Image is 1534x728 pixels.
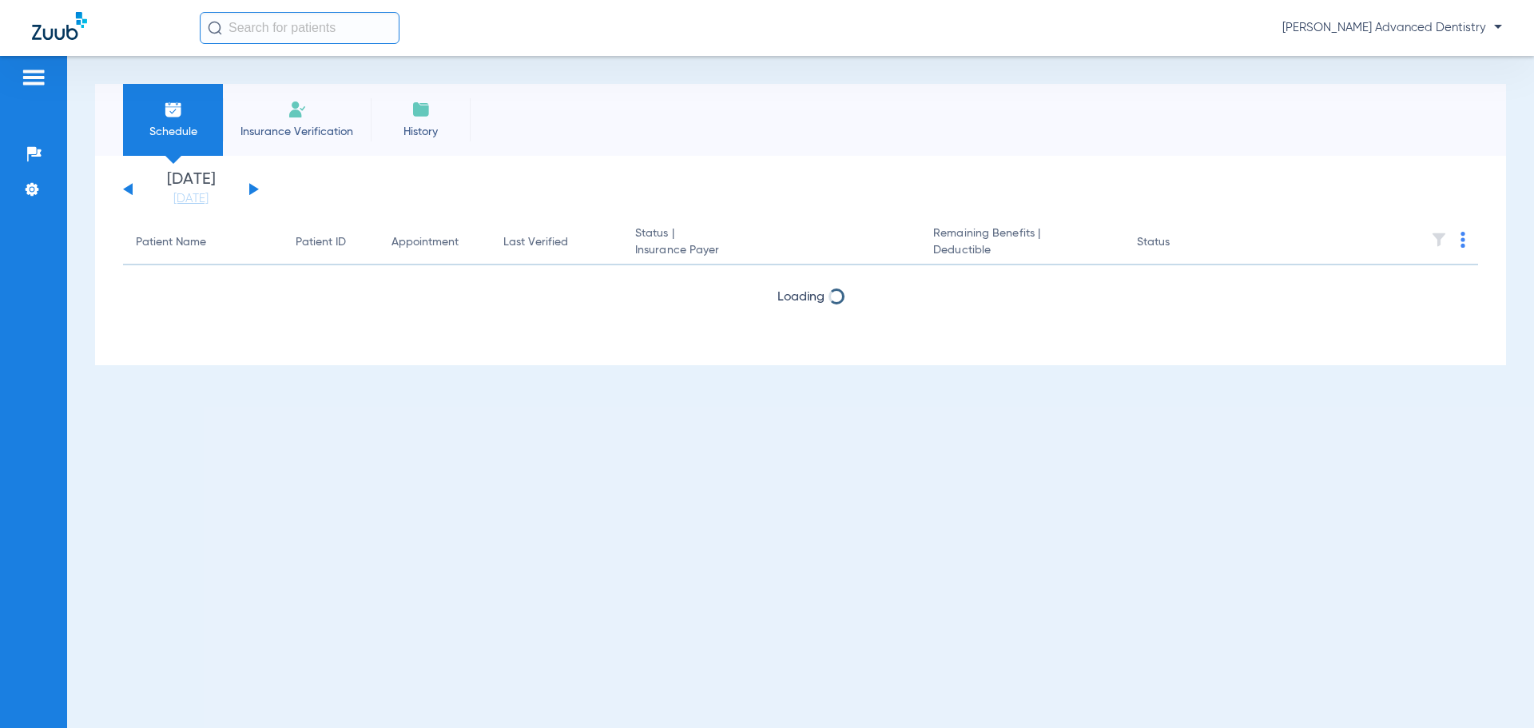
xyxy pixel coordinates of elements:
[164,100,183,119] img: Schedule
[1460,232,1465,248] img: group-dot-blue.svg
[288,100,307,119] img: Manual Insurance Verification
[622,221,920,265] th: Status |
[777,291,825,304] span: Loading
[143,172,239,207] li: [DATE]
[503,234,568,251] div: Last Verified
[1282,20,1502,36] span: [PERSON_NAME] Advanced Dentistry
[503,234,610,251] div: Last Verified
[200,12,399,44] input: Search for patients
[32,12,87,40] img: Zuub Logo
[635,242,908,259] span: Insurance Payer
[135,124,211,140] span: Schedule
[391,234,478,251] div: Appointment
[1124,221,1232,265] th: Status
[235,124,359,140] span: Insurance Verification
[21,68,46,87] img: hamburger-icon
[920,221,1123,265] th: Remaining Benefits |
[143,191,239,207] a: [DATE]
[296,234,346,251] div: Patient ID
[411,100,431,119] img: History
[383,124,459,140] span: History
[1431,232,1447,248] img: filter.svg
[136,234,270,251] div: Patient Name
[391,234,459,251] div: Appointment
[296,234,366,251] div: Patient ID
[136,234,206,251] div: Patient Name
[208,21,222,35] img: Search Icon
[933,242,1111,259] span: Deductible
